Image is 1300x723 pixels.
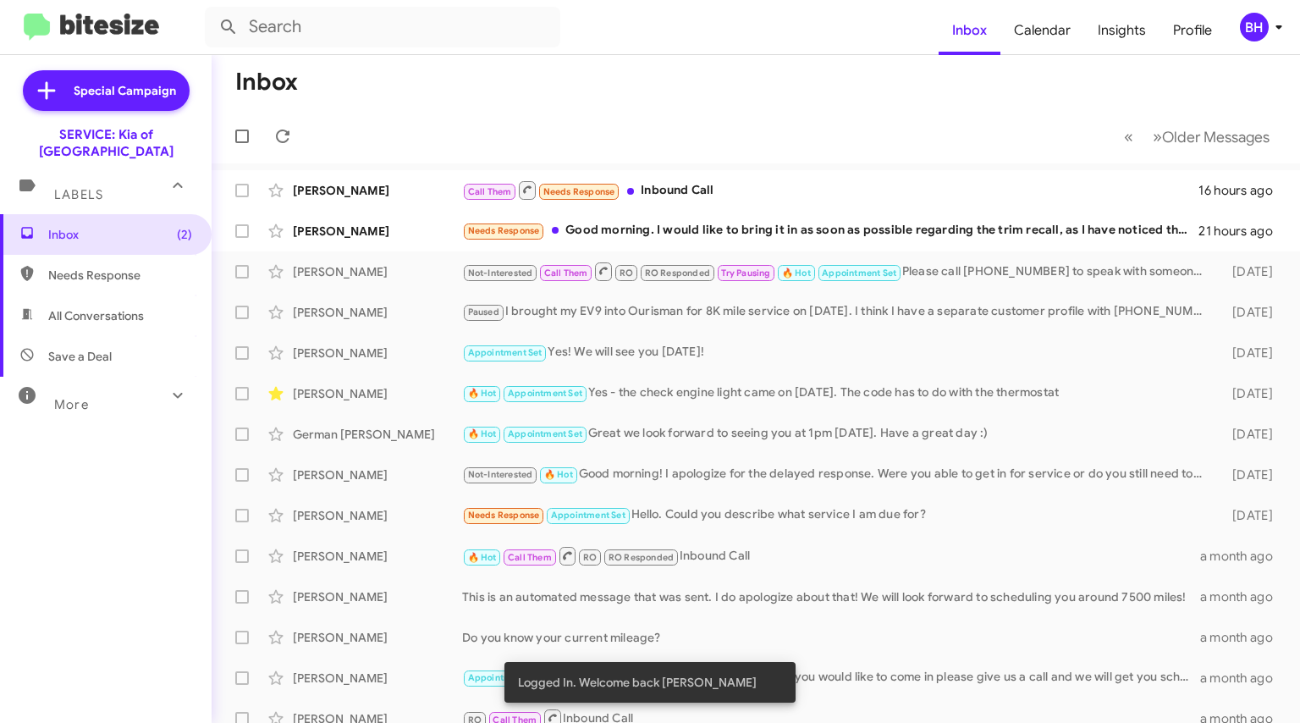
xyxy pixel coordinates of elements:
span: Older Messages [1162,128,1270,146]
div: 21 hours ago [1198,223,1286,240]
div: Do you know your current mileage? [462,629,1200,646]
span: Appointment Set [508,428,582,439]
div: [DATE] [1211,263,1286,280]
span: RO Responded [609,552,674,563]
span: Call Them [544,268,588,279]
a: Inbox [939,6,1000,55]
span: All Conversations [48,307,144,324]
div: [PERSON_NAME] [293,629,462,646]
div: 16 hours ago [1198,182,1286,199]
div: Absolutely, when you have an idea on a day you would like to come in please give us a call and we... [462,668,1200,687]
div: [PERSON_NAME] [293,548,462,565]
span: Needs Response [468,225,540,236]
span: Save a Deal [48,348,112,365]
span: Appointment Set [822,268,896,279]
div: Yes - the check engine light came on [DATE]. The code has to do with the thermostat [462,384,1211,403]
span: Needs Response [543,186,615,197]
div: [PERSON_NAME] [293,223,462,240]
span: 🔥 Hot [544,469,573,480]
div: a month ago [1200,588,1286,605]
span: Needs Response [468,510,540,521]
span: Needs Response [48,267,192,284]
button: Previous [1114,119,1143,154]
span: Inbox [48,226,192,243]
span: Labels [54,187,103,202]
span: Not-Interested [468,268,533,279]
div: [PERSON_NAME] [293,588,462,605]
span: RO [583,552,597,563]
span: 🔥 Hot [468,552,497,563]
div: [DATE] [1211,466,1286,483]
span: « [1124,126,1133,147]
div: a month ago [1200,548,1286,565]
div: a month ago [1200,670,1286,687]
div: [DATE] [1211,304,1286,321]
span: More [54,397,89,412]
span: 🔥 Hot [468,428,497,439]
div: [PERSON_NAME] [293,304,462,321]
div: [PERSON_NAME] [293,182,462,199]
div: [PERSON_NAME] [293,263,462,280]
span: 🔥 Hot [468,388,497,399]
a: Insights [1084,6,1160,55]
span: Paused [468,306,499,317]
div: [PERSON_NAME] [293,507,462,524]
div: [DATE] [1211,345,1286,361]
a: Calendar [1000,6,1084,55]
div: [PERSON_NAME] [293,385,462,402]
span: Not-Interested [468,469,533,480]
input: Search [205,7,560,47]
span: RO [620,268,633,279]
div: German [PERSON_NAME] [293,426,462,443]
a: Profile [1160,6,1226,55]
h1: Inbox [235,69,298,96]
div: Please call [PHONE_NUMBER] to speak with someone. [462,261,1211,282]
div: [DATE] [1211,385,1286,402]
span: » [1153,126,1162,147]
div: I brought my EV9 into Ourisman for 8K mile service on [DATE]. I think I have a separate customer ... [462,302,1211,322]
div: [DATE] [1211,507,1286,524]
button: Next [1143,119,1280,154]
div: BH [1240,13,1269,41]
span: Logged In. Welcome back [PERSON_NAME] [518,674,757,691]
div: [PERSON_NAME] [293,670,462,687]
span: RO Responded [645,268,710,279]
span: Appointment Set [551,510,625,521]
div: [PERSON_NAME] [293,345,462,361]
div: Inbound Call [462,545,1200,566]
span: Try Pausing [721,268,770,279]
span: Call Them [468,186,512,197]
span: Appointment Set [468,672,543,683]
div: Hello. Could you describe what service I am due for? [462,505,1211,525]
div: Great we look forward to seeing you at 1pm [DATE]. Have a great day :) [462,424,1211,444]
span: Call Them [508,552,552,563]
span: (2) [177,226,192,243]
div: [DATE] [1211,426,1286,443]
div: This is an automated message that was sent. I do apologize about that! We will look forward to sc... [462,588,1200,605]
span: Special Campaign [74,82,176,99]
div: Yes! We will see you [DATE]! [462,343,1211,362]
div: [PERSON_NAME] [293,466,462,483]
button: BH [1226,13,1281,41]
a: Special Campaign [23,70,190,111]
span: 🔥 Hot [782,268,811,279]
nav: Page navigation example [1115,119,1280,154]
span: Appointment Set [468,347,543,358]
div: Good morning. I would like to bring it in as soon as possible regarding the trim recall, as I hav... [462,221,1198,240]
div: Good morning! I apologize for the delayed response. Were you able to get in for service or do you... [462,465,1211,484]
span: Appointment Set [508,388,582,399]
div: a month ago [1200,629,1286,646]
div: Inbound Call [462,179,1198,201]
